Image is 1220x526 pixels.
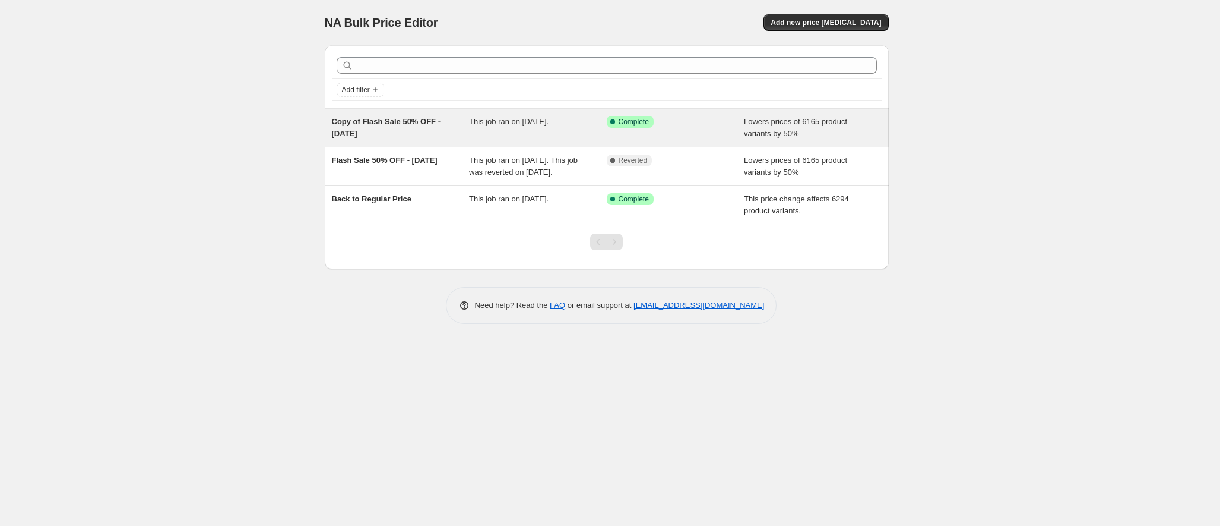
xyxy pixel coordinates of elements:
button: Add new price [MEDICAL_DATA] [763,14,888,31]
span: Complete [619,194,649,204]
a: FAQ [550,301,565,310]
span: This job ran on [DATE]. This job was reverted on [DATE]. [469,156,578,177]
span: Complete [619,117,649,127]
span: Back to Regular Price [332,194,411,203]
span: Reverted [619,156,648,165]
span: Lowers prices of 6165 product variants by 50% [744,156,847,177]
span: This price change affects 6294 product variants. [744,194,849,215]
span: Copy of Flash Sale 50% OFF - [DATE] [332,117,441,138]
a: [EMAIL_ADDRESS][DOMAIN_NAME] [633,301,764,310]
span: Lowers prices of 6165 product variants by 50% [744,117,847,138]
span: Flash Sale 50% OFF - [DATE] [332,156,438,165]
span: This job ran on [DATE]. [469,194,549,203]
span: NA Bulk Price Editor [325,16,438,29]
span: Add filter [342,85,370,95]
span: This job ran on [DATE]. [469,117,549,126]
nav: Pagination [590,234,623,250]
span: Need help? Read the [475,301,550,310]
span: Add new price [MEDICAL_DATA] [771,18,881,27]
span: or email support at [565,301,633,310]
button: Add filter [337,83,384,97]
